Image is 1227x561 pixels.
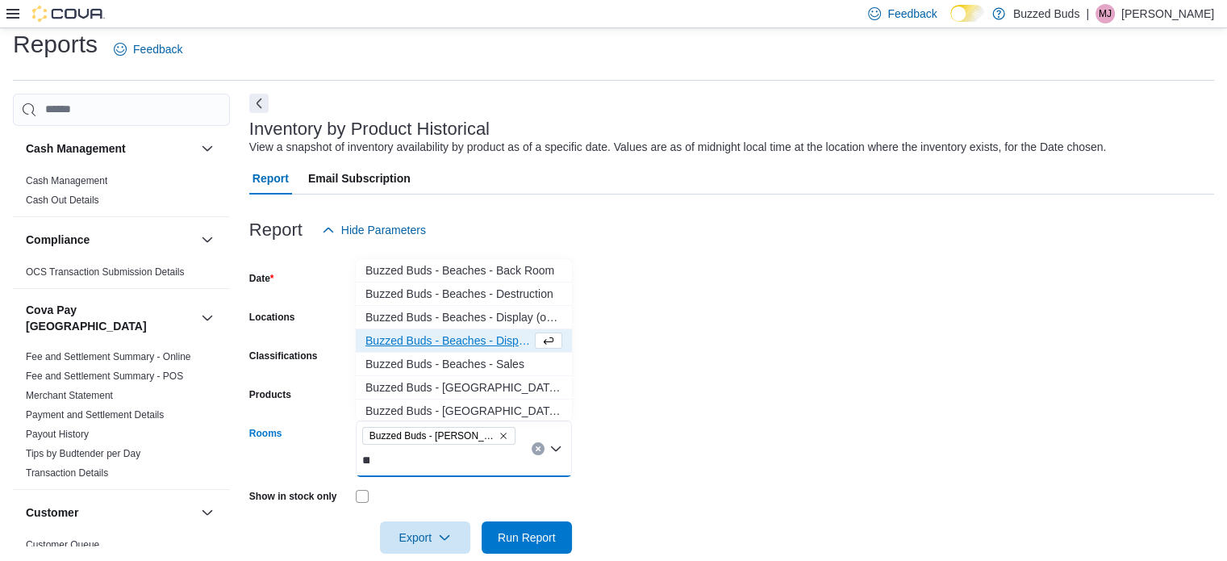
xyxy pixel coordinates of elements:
[499,431,508,441] button: Remove Buzzed Buds - Pickering - Sales from selection in this group
[198,139,217,158] button: Cash Management
[26,504,194,521] button: Customer
[365,379,562,396] span: Buzzed Buds - [GEOGRAPHIC_DATA] - Back Room
[1096,4,1115,23] div: Maggie Jerstad
[308,162,411,195] span: Email Subscription
[26,389,113,402] span: Merchant Statement
[249,490,337,503] label: Show in stock only
[249,119,490,139] h3: Inventory by Product Historical
[1121,4,1214,23] p: [PERSON_NAME]
[356,306,572,329] button: Buzzed Buds - Beaches - Display (opened)
[13,535,230,561] div: Customer
[482,521,572,554] button: Run Report
[26,539,99,551] a: Customer Queue
[249,220,303,240] h3: Report
[1013,4,1080,23] p: Buzzed Buds
[133,41,182,57] span: Feedback
[26,350,191,363] span: Fee and Settlement Summary - Online
[32,6,105,22] img: Cova
[249,388,291,401] label: Products
[26,194,99,207] span: Cash Out Details
[26,195,99,206] a: Cash Out Details
[380,521,470,554] button: Export
[26,504,78,521] h3: Customer
[26,447,140,460] span: Tips by Budtender per Day
[26,467,108,479] a: Transaction Details
[26,538,99,551] span: Customer Queue
[249,139,1107,156] div: View a snapshot of inventory availability by product as of a specific date. Values are as of midn...
[249,94,269,113] button: Next
[26,429,89,440] a: Payout History
[26,266,185,278] a: OCS Transaction Submission Details
[365,356,562,372] span: Buzzed Buds - Beaches - Sales
[356,376,572,400] button: Buzzed Buds - Mississauga - Back Room
[26,302,194,334] button: Cova Pay [GEOGRAPHIC_DATA]
[365,333,532,349] span: Buzzed Buds - Beaches - Display (unopened)
[356,353,572,376] button: Buzzed Buds - Beaches - Sales
[26,448,140,459] a: Tips by Budtender per Day
[887,6,937,22] span: Feedback
[26,370,183,383] span: Fee and Settlement Summary - POS
[26,232,194,248] button: Compliance
[356,259,572,283] button: Buzzed Buds - Beaches - Back Room
[198,230,217,249] button: Compliance
[249,311,295,324] label: Locations
[315,214,432,246] button: Hide Parameters
[107,33,189,65] a: Feedback
[26,175,107,186] a: Cash Management
[13,262,230,288] div: Compliance
[365,309,562,325] span: Buzzed Buds - Beaches - Display (opened)
[950,5,984,22] input: Dark Mode
[13,347,230,489] div: Cova Pay [GEOGRAPHIC_DATA]
[365,286,562,302] span: Buzzed Buds - Beaches - Destruction
[341,222,426,238] span: Hide Parameters
[369,428,495,444] span: Buzzed Buds - [PERSON_NAME] - Sales
[26,408,164,421] span: Payment and Settlement Details
[365,403,562,419] span: Buzzed Buds - [GEOGRAPHIC_DATA] - Destruction
[390,521,461,554] span: Export
[13,171,230,216] div: Cash Management
[26,409,164,421] a: Payment and Settlement Details
[498,530,556,546] span: Run Report
[26,140,126,157] h3: Cash Management
[26,371,183,382] a: Fee and Settlement Summary - POS
[1099,4,1112,23] span: MJ
[362,427,515,445] span: Buzzed Buds - Pickering - Sales
[532,442,545,455] button: Clear input
[950,22,951,23] span: Dark Mode
[549,442,562,455] button: Close list of options
[356,400,572,423] button: Buzzed Buds - Mississauga - Destruction
[13,28,98,61] h1: Reports
[365,262,562,278] span: Buzzed Buds - Beaches - Back Room
[26,390,113,401] a: Merchant Statement
[249,272,274,285] label: Date
[26,467,108,479] span: Transaction Details
[356,329,572,353] button: Buzzed Buds - Beaches - Display (unopened)
[249,427,282,440] label: Rooms
[26,351,191,362] a: Fee and Settlement Summary - Online
[26,174,107,187] span: Cash Management
[26,266,185,278] span: OCS Transaction Submission Details
[249,350,318,362] label: Classifications
[252,162,289,195] span: Report
[26,140,194,157] button: Cash Management
[1086,4,1089,23] p: |
[198,503,217,522] button: Customer
[356,283,572,306] button: Buzzed Buds - Beaches - Destruction
[26,232,90,248] h3: Compliance
[198,308,217,328] button: Cova Pay [GEOGRAPHIC_DATA]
